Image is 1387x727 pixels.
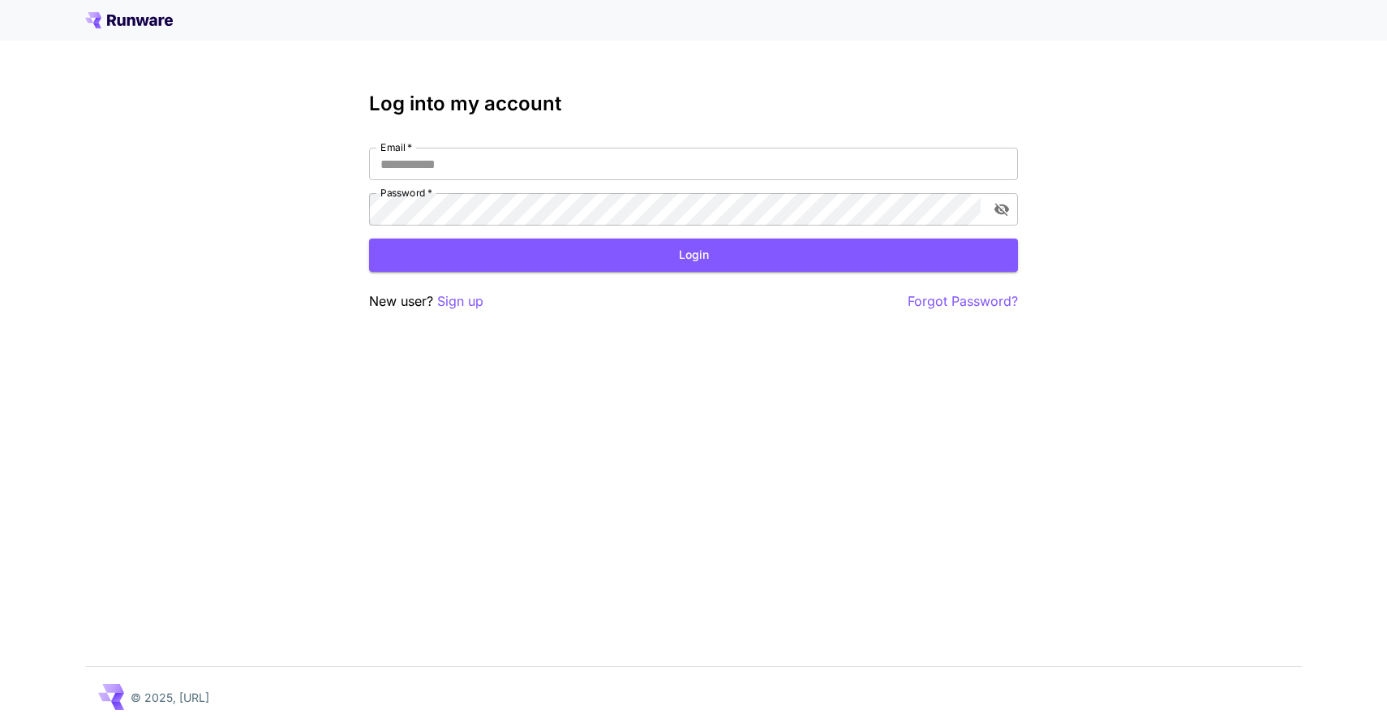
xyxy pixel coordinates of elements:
button: Forgot Password? [908,291,1018,312]
p: © 2025, [URL] [131,689,209,706]
label: Password [380,186,432,200]
p: New user? [369,291,483,312]
button: toggle password visibility [987,195,1016,224]
button: Login [369,239,1018,272]
h3: Log into my account [369,92,1018,115]
label: Email [380,140,412,154]
button: Sign up [437,291,483,312]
